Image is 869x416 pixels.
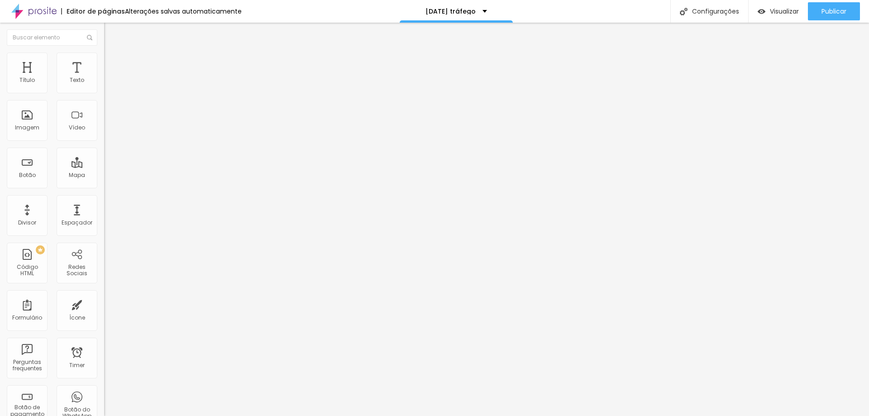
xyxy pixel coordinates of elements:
[758,8,765,15] img: view-1.svg
[125,8,242,14] div: Alterações salvas automaticamente
[69,315,85,321] div: Ícone
[749,2,808,20] button: Visualizar
[7,29,97,46] input: Buscar elemento
[821,8,846,15] span: Publicar
[59,264,95,277] div: Redes Sociais
[69,124,85,131] div: Vídeo
[770,8,799,15] span: Visualizar
[680,8,688,15] img: Icone
[18,220,36,226] div: Divisor
[69,172,85,178] div: Mapa
[19,77,35,83] div: Título
[70,77,84,83] div: Texto
[808,2,860,20] button: Publicar
[61,8,125,14] div: Editor de páginas
[9,264,45,277] div: Código HTML
[9,359,45,372] div: Perguntas frequentes
[15,124,39,131] div: Imagem
[104,23,869,416] iframe: Editor
[87,35,92,40] img: Icone
[425,8,476,14] p: [DATE] tráfego
[12,315,42,321] div: Formulário
[69,362,85,368] div: Timer
[19,172,36,178] div: Botão
[62,220,92,226] div: Espaçador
